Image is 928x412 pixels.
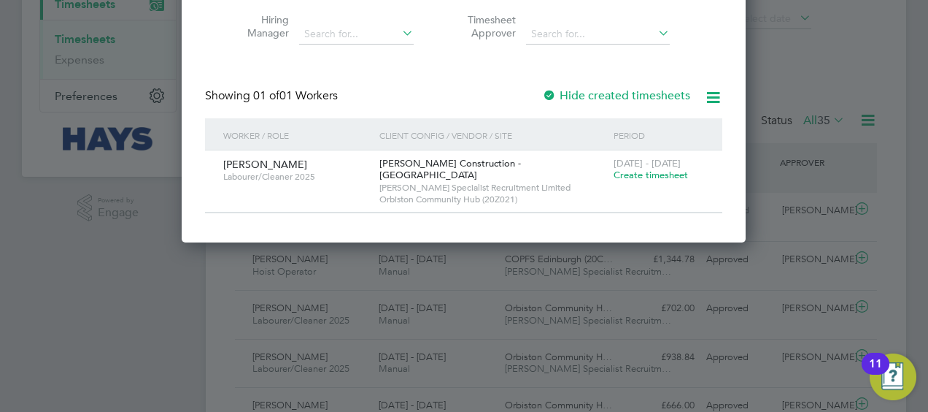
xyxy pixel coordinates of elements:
[223,158,307,171] span: [PERSON_NAME]
[450,13,516,39] label: Timesheet Approver
[253,88,279,103] span: 01 of
[614,169,688,181] span: Create timesheet
[205,88,341,104] div: Showing
[542,88,690,103] label: Hide created timesheets
[299,24,414,45] input: Search for...
[610,118,708,152] div: Period
[526,24,670,45] input: Search for...
[223,13,289,39] label: Hiring Manager
[870,354,916,400] button: Open Resource Center, 11 new notifications
[379,157,521,182] span: [PERSON_NAME] Construction - [GEOGRAPHIC_DATA]
[223,171,368,183] span: Labourer/Cleaner 2025
[220,118,376,152] div: Worker / Role
[253,88,338,103] span: 01 Workers
[376,118,610,152] div: Client Config / Vendor / Site
[869,364,882,383] div: 11
[379,194,606,205] span: Orbiston Community Hub (20Z021)
[379,182,606,194] span: [PERSON_NAME] Specialist Recruitment Limited
[614,157,681,169] span: [DATE] - [DATE]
